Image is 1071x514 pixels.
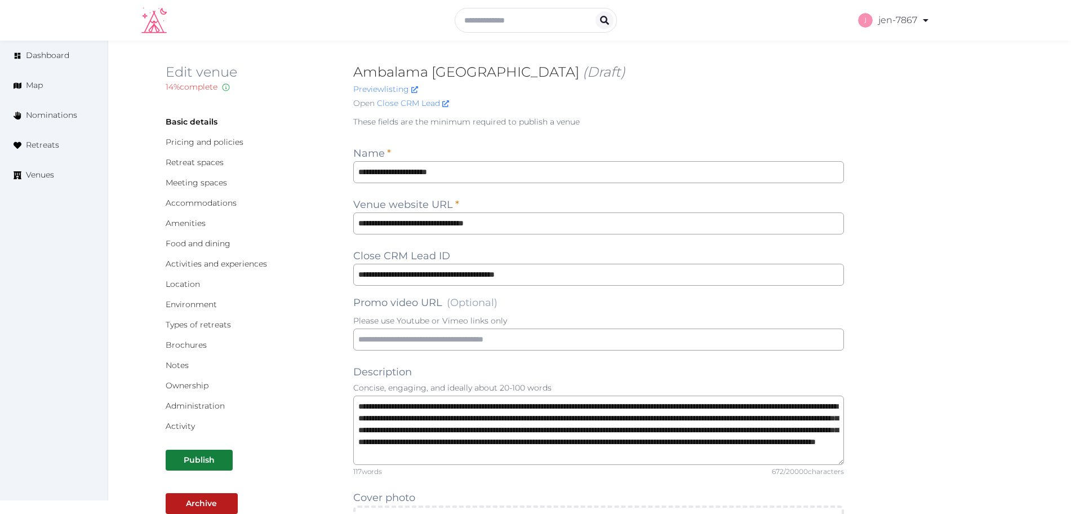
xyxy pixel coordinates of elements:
[166,360,189,370] a: Notes
[166,117,217,127] a: Basic details
[166,238,230,249] a: Food and dining
[26,50,69,61] span: Dashboard
[166,63,335,81] h2: Edit venue
[166,340,207,350] a: Brochures
[26,139,59,151] span: Retreats
[186,498,217,509] div: Archive
[353,145,391,161] label: Name
[166,320,231,330] a: Types of retreats
[353,315,845,326] p: Please use Youtube or Vimeo links only
[166,259,267,269] a: Activities and experiences
[772,467,844,476] div: 672 / 20000 characters
[353,490,415,506] label: Cover photo
[166,198,237,208] a: Accommodations
[166,82,217,92] span: 14 % complete
[166,401,225,411] a: Administration
[447,296,497,309] span: (Optional)
[353,382,845,393] p: Concise, engaging, and ideally about 20-100 words
[353,467,382,476] div: 117 words
[353,364,412,380] label: Description
[353,116,845,127] p: These fields are the minimum required to publish a venue
[166,279,200,289] a: Location
[166,450,233,471] button: Publish
[166,178,227,188] a: Meeting spaces
[26,79,43,91] span: Map
[353,248,450,264] label: Close CRM Lead ID
[166,493,238,514] button: Archive
[166,421,195,431] a: Activity
[377,98,449,109] a: Close CRM Lead
[26,109,77,121] span: Nominations
[26,169,54,181] span: Venues
[353,197,459,212] label: Venue website URL
[353,98,375,109] span: Open
[166,137,243,147] a: Pricing and policies
[166,299,217,309] a: Environment
[353,295,497,311] label: Promo video URL
[166,380,208,391] a: Ownership
[353,63,845,81] h2: Ambalama [GEOGRAPHIC_DATA]
[353,84,418,94] a: Previewlisting
[166,218,206,228] a: Amenities
[184,454,215,466] div: Publish
[858,5,930,36] a: jen-7867
[583,64,625,80] span: (Draft)
[166,157,224,167] a: Retreat spaces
